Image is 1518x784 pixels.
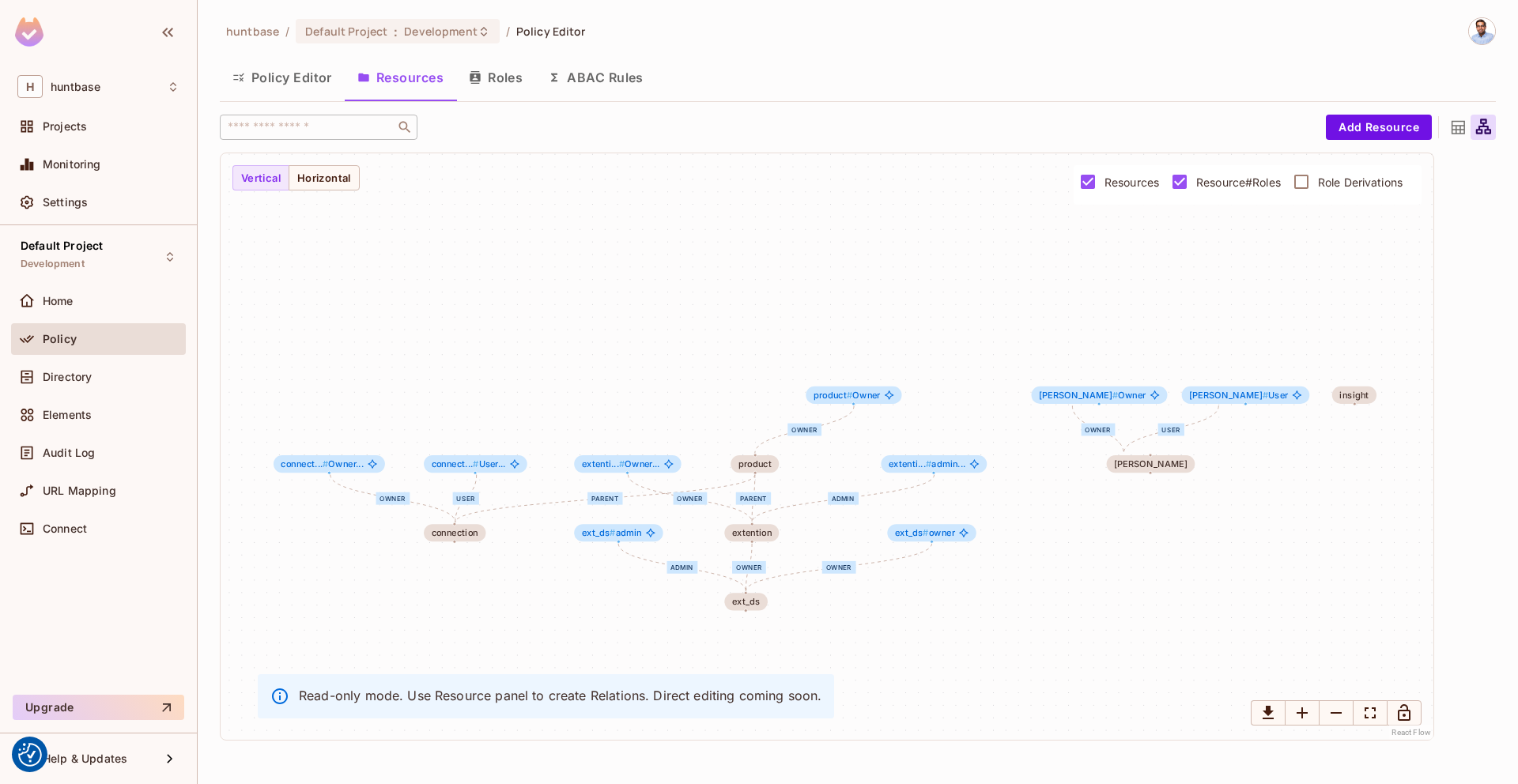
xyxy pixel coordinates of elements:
span: connect... [281,458,328,469]
div: User [453,492,479,505]
span: User... [432,459,506,469]
g: Edge from hunt#Owner to hunt [1072,405,1123,453]
div: ext_ds [732,597,761,607]
button: Fit View [1353,700,1388,726]
span: Owner... [582,459,660,469]
span: extention [724,524,779,541]
span: # [473,458,478,469]
li: / [285,24,289,39]
span: Elements [43,409,92,421]
span: Directory [43,371,92,383]
span: # [1263,390,1268,400]
span: Development [404,24,477,39]
button: Upgrade [13,695,184,720]
div: parent [587,492,622,505]
img: Revisit consent button [18,743,42,767]
button: Vertical [232,165,289,190]
div: Owner [787,424,821,436]
button: Resources [345,58,456,97]
div: Owner [674,492,707,505]
img: SReyMgAAAABJRU5ErkJggg== [15,17,43,47]
span: connection#User [424,455,527,473]
div: product [738,459,772,469]
button: Policy Editor [220,58,345,97]
div: parent [736,492,771,505]
div: owner [732,561,765,574]
span: URL Mapping [43,484,116,497]
div: Small button group [232,165,360,190]
span: connect... [432,458,479,469]
div: connection#Owner [274,455,385,473]
div: owner [822,561,855,574]
span: # [619,458,625,469]
button: Lock Graph [1387,700,1422,726]
span: extenti... [582,458,625,469]
span: ext_ds [582,527,616,537]
span: # [323,458,328,469]
span: owner [895,528,955,538]
span: # [926,458,931,469]
span: product [814,390,852,400]
span: ext_ds [895,527,929,537]
div: hunt#User [1182,386,1309,404]
span: product [731,455,779,473]
button: Download graph as image [1251,700,1286,726]
span: Owner [1039,390,1146,401]
g: Edge from hunt#User to hunt [1123,405,1218,453]
span: Role Derivations [1318,175,1403,190]
span: hunt [1107,455,1195,473]
div: Small button group [1251,700,1422,726]
span: ext_ds#admin [574,524,663,541]
div: [PERSON_NAME] [1114,459,1188,469]
span: # [847,390,852,400]
div: admin [828,492,858,505]
button: Consent Preferences [18,743,42,767]
span: Monitoring [43,158,101,171]
g: Edge from extention to ext_ds [746,544,752,591]
span: extention#Owner [574,455,681,473]
div: connection [432,528,478,538]
span: Development [21,258,85,270]
span: Default Project [21,239,103,252]
span: Policy Editor [516,24,586,39]
span: the active workspace [226,24,279,39]
span: Home [43,295,74,307]
span: Resource#Roles [1196,175,1281,190]
span: User [1189,390,1288,401]
span: connection [424,524,485,541]
span: Projects [43,120,87,133]
span: Resources [1105,175,1159,190]
span: admin... [889,459,965,469]
span: : [393,25,398,38]
div: insight [1332,386,1376,404]
span: # [610,527,615,537]
p: Read-only mode. Use Resource panel to create Relations. Direct editing coming soon. [299,687,821,704]
div: extention [732,528,772,538]
img: Ravindra Bangrawa [1469,18,1495,44]
span: ext_ds [724,593,768,610]
span: product#Owner [806,386,901,404]
div: User [1158,424,1184,436]
span: Help & Updates [43,752,127,765]
span: Audit Log [43,447,95,459]
span: extention#admin [881,455,987,473]
span: ext_ds#owner [887,524,976,541]
div: admin [667,561,697,574]
span: Owner... [281,459,363,469]
span: extenti... [889,458,931,469]
span: hunt#Owner [1032,386,1168,404]
span: Default Project [305,24,387,39]
button: Zoom In [1285,700,1320,726]
button: ABAC Rules [535,58,656,97]
span: [PERSON_NAME] [1039,390,1118,400]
